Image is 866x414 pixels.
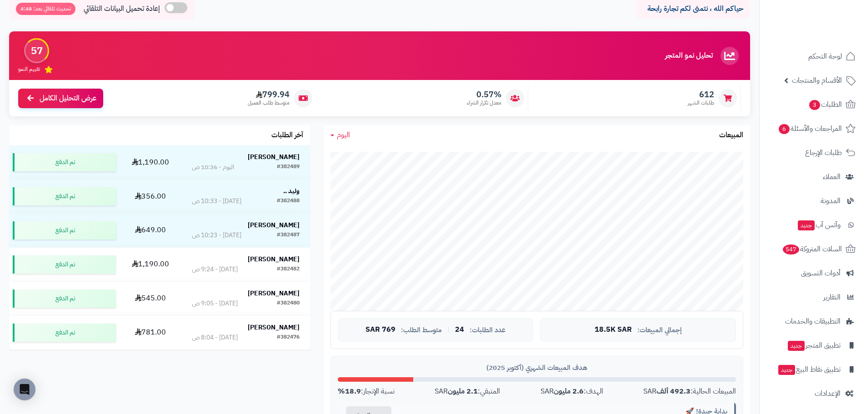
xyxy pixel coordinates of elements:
[248,99,290,107] span: متوسط طلب العميل
[192,333,238,342] div: [DATE] - 8:04 ص
[643,4,743,14] p: حياكم الله ، نتمنى لكم تجارة رابحة
[18,89,103,108] a: عرض التحليل الكامل
[688,99,714,107] span: طلبات الشهر
[120,180,181,213] td: 356.00
[688,90,714,100] span: 612
[120,282,181,315] td: 545.00
[192,299,238,308] div: [DATE] - 9:05 ص
[40,93,96,104] span: عرض التحليل الكامل
[365,326,395,334] span: 769 SAR
[765,286,861,308] a: التقارير
[467,90,501,100] span: 0.57%
[13,221,116,239] div: تم الدفع
[554,386,584,397] strong: 2.6 مليون
[248,254,300,264] strong: [PERSON_NAME]
[277,265,300,274] div: #382482
[192,197,241,206] div: [DATE] - 10:33 ص
[120,214,181,247] td: 649.00
[271,131,303,140] h3: آخر الطلبات
[192,163,234,172] div: اليوم - 10:36 ص
[765,118,861,140] a: المراجعات والأسئلة6
[277,231,300,240] div: #382487
[330,130,350,140] a: اليوم
[805,146,842,159] span: طلبات الإرجاع
[120,316,181,349] td: 781.00
[595,326,632,334] span: 18.5K SAR
[783,244,799,254] span: 547
[192,231,241,240] div: [DATE] - 10:23 ص
[765,166,861,188] a: العملاء
[821,195,841,207] span: المدونة
[788,341,805,351] span: جديد
[765,190,861,212] a: المدونة
[277,197,300,206] div: #382488
[18,65,40,73] span: تقييم النمو
[338,363,736,373] div: هدف المبيعات الشهري (أكتوبر 2025)
[541,386,603,397] div: الهدف: SAR
[808,50,842,63] span: لوحة التحكم
[765,238,861,260] a: السلات المتروكة547
[248,90,290,100] span: 799.94
[13,153,116,171] div: تم الدفع
[13,255,116,274] div: تم الدفع
[765,383,861,404] a: الإعدادات
[277,163,300,172] div: #382489
[337,130,350,140] span: اليوم
[277,333,300,342] div: #382476
[797,219,841,231] span: وآتس آب
[13,324,116,342] div: تم الدفع
[782,243,842,255] span: السلات المتروكة
[779,124,790,134] span: 6
[637,326,682,334] span: إجمالي المبيعات:
[823,170,841,183] span: العملاء
[192,265,238,274] div: [DATE] - 9:24 ص
[248,289,300,298] strong: [PERSON_NAME]
[765,45,861,67] a: لوحة التحكم
[283,186,300,196] strong: وليد ..
[778,122,842,135] span: المراجعات والأسئلة
[765,359,861,380] a: تطبيق نقاط البيعجديد
[120,248,181,281] td: 1,190.00
[401,326,442,334] span: متوسط الطلب:
[448,386,478,397] strong: 2.1 مليون
[447,326,450,333] span: |
[470,326,506,334] span: عدد الطلبات:
[665,52,713,60] h3: تحليل نمو المتجر
[823,291,841,304] span: التقارير
[338,386,395,397] div: نسبة الإنجاز:
[338,386,361,397] strong: 18.9%
[785,315,841,328] span: التطبيقات والخدمات
[467,99,501,107] span: معدل تكرار الشراء
[13,187,116,205] div: تم الدفع
[455,326,464,334] span: 24
[798,220,815,230] span: جديد
[778,365,795,375] span: جديد
[787,339,841,352] span: تطبيق المتجر
[248,152,300,162] strong: [PERSON_NAME]
[84,4,160,14] span: إعادة تحميل البيانات التلقائي
[804,25,857,45] img: logo-2.png
[656,386,691,397] strong: 492.3 ألف
[792,74,842,87] span: الأقسام والمنتجات
[777,363,841,376] span: تطبيق نقاط البيع
[765,310,861,332] a: التطبيقات والخدمات
[765,262,861,284] a: أدوات التسويق
[16,3,75,15] span: تحديث تلقائي بعد: 4:48
[14,379,35,400] div: Open Intercom Messenger
[120,145,181,179] td: 1,190.00
[643,386,736,397] div: المبيعات الحالية: SAR
[815,387,841,400] span: الإعدادات
[435,386,500,397] div: المتبقي: SAR
[277,299,300,308] div: #382480
[13,289,116,308] div: تم الدفع
[248,323,300,332] strong: [PERSON_NAME]
[719,131,743,140] h3: المبيعات
[801,267,841,279] span: أدوات التسويق
[248,220,300,230] strong: [PERSON_NAME]
[765,214,861,236] a: وآتس آبجديد
[809,100,820,110] span: 3
[808,98,842,111] span: الطلبات
[765,142,861,164] a: طلبات الإرجاع
[765,94,861,115] a: الطلبات3
[765,334,861,356] a: تطبيق المتجرجديد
